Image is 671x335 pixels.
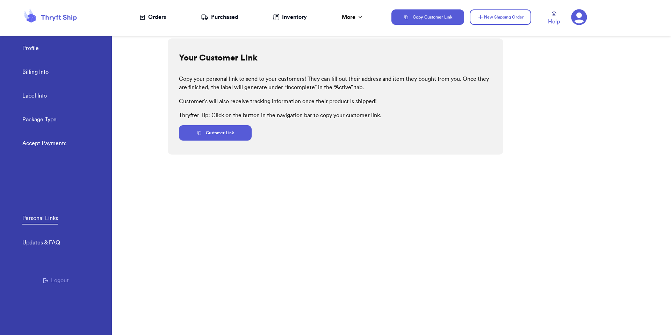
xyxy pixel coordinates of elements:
div: More [342,13,364,21]
button: Customer Link [179,125,252,141]
a: Billing Info [22,68,49,78]
a: Profile [22,44,39,54]
a: Package Type [22,115,57,125]
a: Inventory [273,13,307,21]
div: Updates & FAQ [22,238,60,247]
button: Logout [43,276,69,285]
a: Accept Payments [22,139,66,149]
p: Copy your personal link to send to your customers! They can fill out their address and item they ... [179,75,492,92]
a: Orders [139,13,166,21]
span: Help [548,17,560,26]
p: Customer’s will also receive tracking information once their product is shipped! [179,97,492,106]
a: Label Info [22,92,47,101]
a: Updates & FAQ [22,238,60,248]
h2: Your Customer Link [179,52,258,64]
button: New Shipping Order [470,9,531,25]
a: Personal Links [22,214,58,224]
a: Help [548,12,560,26]
button: Copy Customer Link [391,9,464,25]
p: Thryfter Tip: Click on the button in the navigation bar to copy your customer link. [179,111,492,120]
a: Purchased [201,13,238,21]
